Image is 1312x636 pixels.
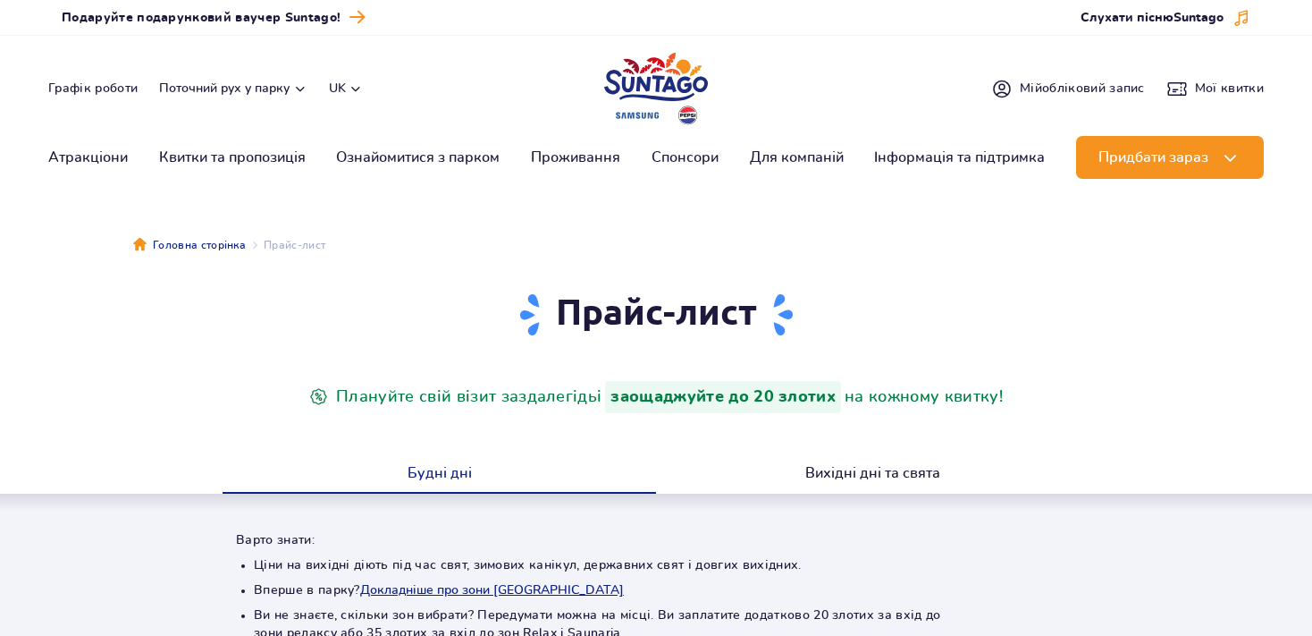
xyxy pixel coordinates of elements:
[159,81,307,96] button: Поточний рух у парку
[1081,9,1250,27] button: Слухати піснюSuntago
[1173,12,1224,24] span: Suntago
[133,236,246,254] a: Головна сторінка
[254,581,1058,599] li: Вперше в парку?
[246,236,325,254] li: Прайс-лист
[1098,149,1208,165] span: Придбати зараз
[991,78,1145,99] a: Мійобліковий запис
[1166,78,1264,99] a: Мої квитки
[254,556,1058,574] li: Ціни на вихідні діють під час свят, зимових канікул, державних свят і довгих вихідних.
[48,136,128,179] a: Атракціони
[531,136,620,179] a: Проживання
[306,381,1006,413] p: Плануйте свій візит заздалегідь на кожному квитку!
[750,136,844,179] a: Для компаній
[360,583,624,598] button: Докладніше про зони [GEOGRAPHIC_DATA]
[1076,136,1264,179] button: Придбати зараз
[1195,80,1264,98] span: Мої квитки
[159,136,306,179] a: Квитки та пропозиція
[874,136,1045,179] a: Інформація та підтримка
[329,80,363,98] button: uk
[62,5,366,30] a: Подаруйте подарунковий ваучер Suntago!
[1081,9,1224,27] span: Слухати пісню
[336,136,500,179] a: Ознайомитися з парком
[48,80,138,98] a: Графік роботи
[604,45,708,127] a: Park of Poland
[236,290,1076,338] h1: Прайс-лист
[652,136,719,179] a: Спонсори
[236,534,315,547] strong: Варто знати:
[656,456,1089,494] button: Вихідні дні та свята
[1020,80,1145,98] span: Мій обліковий запис
[62,9,341,27] span: Подаруйте подарунковий ваучер Suntago!
[605,381,841,413] strong: заощаджуйте до 20 злотих
[223,456,656,494] button: Будні дні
